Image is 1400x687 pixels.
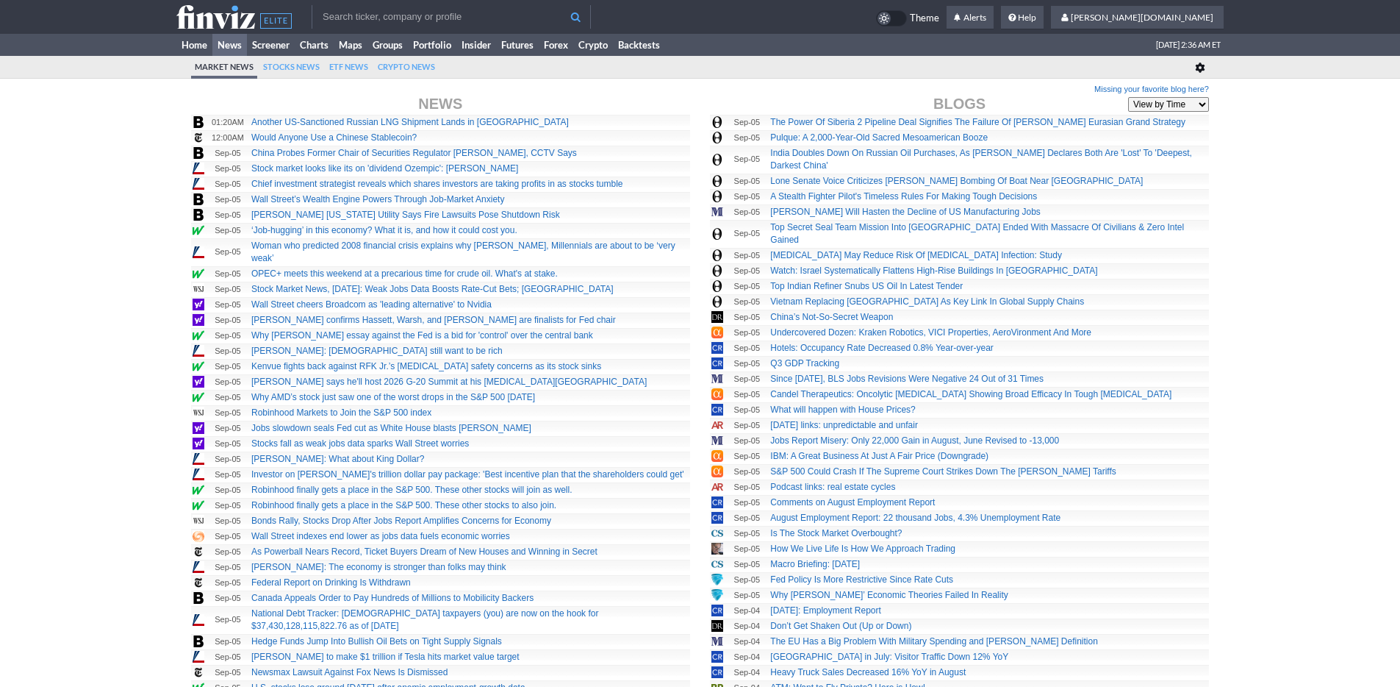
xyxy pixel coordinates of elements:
a: Macro Briefing: [DATE] [770,559,860,569]
a: [GEOGRAPHIC_DATA] in July: Visitor Traffic Down 12% YoY [770,652,1008,662]
a: Watch: Israel Systematically Flattens High-Rise Buildings In [GEOGRAPHIC_DATA] [770,266,1097,276]
a: Home [176,34,212,56]
a: Wall Street indexes end lower as jobs data fuels economic worries [251,531,510,541]
td: Sep-05 [206,436,250,452]
a: Federal Report on Drinking Is Withdrawn [251,577,411,588]
span: Blogs [933,96,986,112]
a: [PERSON_NAME]: The economy is stronger than folks may think [251,562,506,572]
td: Sep-05 [206,405,250,421]
a: Undercovered Dozen: Kraken Robotics, VICI Properties, AeroVironment And More [770,327,1091,338]
a: Wall Street cheers Broadcom as 'leading alternative' to Nvidia [251,299,492,310]
a: [DATE]: Employment Report [770,605,881,616]
a: Hotels: Occupancy Rate Decreased 0.8% Year-over-year [770,343,994,353]
td: Sep-05 [725,130,769,146]
td: Sep-04 [725,665,769,680]
a: Crypto [573,34,613,56]
a: Would Anyone Use a Chinese Stablecoin? [251,132,417,143]
a: Charts [295,34,334,56]
a: Portfolio [408,34,456,56]
td: Sep-05 [725,464,769,480]
a: How We Live Life Is How We Approach Trading [770,544,955,554]
td: Sep-05 [725,220,769,248]
td: Sep-05 [206,266,250,282]
td: Sep-05 [725,480,769,495]
span: [DATE] 2:36 AM ET [1156,34,1221,56]
a: Jobs slowdown seals Fed cut as White House blasts [PERSON_NAME] [251,423,531,433]
a: Is The Stock Market Overbought? [770,528,902,538]
a: Robinhood finally gets a place in the S&P 500. These other stocks to also join. [251,500,556,510]
td: Sep-05 [206,146,250,161]
a: Maps [334,34,367,56]
a: S&P 500 Could Crash If The Supreme Court Strikes Down The [PERSON_NAME] Tariffs [770,466,1116,477]
td: Sep-05 [725,588,769,603]
a: IBM: A Great Business At Just A Fair Price (Downgrade) [770,451,988,461]
a: Missing your favorite blog here? [1094,84,1209,96]
td: Sep-05 [206,513,250,529]
a: Jobs Report Misery: Only 22,000 Gain in August, June Revised to -13,000 [770,435,1059,446]
a: Chief investment strategist reveals which shares investors are taking profits in as stocks tumble [251,179,623,189]
a: Investor on [PERSON_NAME]'s trillion dollar pay package: 'Best incentive plan that the shareholde... [251,469,684,480]
td: Sep-05 [206,297,250,313]
td: Sep-05 [206,483,250,498]
a: Theme [876,10,939,26]
td: Sep-05 [725,248,769,263]
span: [PERSON_NAME][DOMAIN_NAME] [1071,12,1213,23]
a: Wall Street’s Wealth Engine Powers Through Job-Market Anxiety [251,194,504,204]
td: Sep-05 [725,115,769,130]
a: [PERSON_NAME] says he'll host 2026 G-20 Summit at his [MEDICAL_DATA][GEOGRAPHIC_DATA] [251,377,647,387]
span: News [418,96,462,112]
td: Sep-05 [725,356,769,371]
td: Sep-05 [206,467,250,483]
a: Comments on August Employment Report [770,497,935,508]
td: Sep-05 [725,449,769,464]
td: Sep-05 [725,495,769,510]
a: ‘Job-hugging’ in this economy? What it is, and how it could cost you. [251,225,517,235]
td: Sep-05 [206,328,250,343]
a: [PERSON_NAME][DOMAIN_NAME] [1051,6,1224,29]
td: Sep-05 [725,204,769,220]
a: India Doubles Down On Russian Oil Purchases, As [PERSON_NAME] Declares Both Are 'Lost' To 'Deepes... [770,148,1192,171]
a: August Employment Report: 22 thousand Jobs, 4.3% Unemployment Rate [770,513,1060,523]
a: National Debt Tracker: [DEMOGRAPHIC_DATA] taxpayers (you) are now on the hook for $37,430,128,115... [251,608,598,631]
a: Screener [247,34,295,56]
td: Sep-05 [206,177,250,192]
td: Sep-05 [206,313,250,328]
a: [PERSON_NAME] to make $1 trillion if Tesla hits market value target [251,652,520,662]
td: Sep-04 [725,603,769,619]
a: Robinhood finally gets a place in the S&P 500. These other stocks will join as well. [251,485,572,495]
td: Sep-05 [206,452,250,467]
a: Since [DATE], BLS Jobs Revisions Were Negative 24 Out of 31 Times [770,374,1044,384]
td: Sep-05 [206,560,250,575]
a: Forex [539,34,573,56]
a: Don’t Get Shaken Out (Up or Down) [770,621,911,631]
a: As Powerball Nears Record, Ticket Buyers Dream of New Houses and Winning in Secret [251,547,597,557]
a: [PERSON_NAME]: What about King Dollar? [251,454,424,464]
a: Bonds Rally, Stocks Drop After Jobs Report Amplifies Concerns for Economy [251,516,551,526]
a: Top Indian Refiner Snubs US Oil In Latest Tender [770,281,963,291]
a: Vietnam Replacing [GEOGRAPHIC_DATA] As Key Link In Global Supply Chains [770,296,1084,307]
a: [DATE] links: unpredictable and unfair [770,420,918,430]
td: Sep-05 [725,294,769,310]
a: China Probes Former Chair of Securities Regulator [PERSON_NAME], CCTV Says [251,148,577,158]
td: Sep-05 [725,387,769,402]
td: Sep-05 [206,161,250,177]
td: Sep-04 [725,649,769,665]
td: Sep-05 [206,223,250,238]
a: Market News [191,56,257,79]
a: Why AMD’s stock just saw one of the worst drops in the S&P 500 [DATE] [251,392,535,402]
a: Futures [496,34,539,56]
td: Sep-05 [206,192,250,207]
td: Sep-05 [206,529,250,544]
a: [PERSON_NAME] [US_STATE] Utility Says Fire Lawsuits Pose Shutdown Risk [251,210,560,220]
td: Sep-05 [206,238,250,266]
td: Sep-05 [206,343,250,359]
td: Sep-05 [206,374,250,390]
a: Crypto News [374,56,439,79]
a: Groups [367,34,408,56]
a: Lone Senate Voice Criticizes [PERSON_NAME] Bombing Of Boat Near [GEOGRAPHIC_DATA] [770,176,1143,186]
td: Sep-04 [725,619,769,634]
a: The EU Has a Big Problem With Military Spending and [PERSON_NAME] Definition [770,636,1098,647]
a: Candel Therapeutics: Oncolytic [MEDICAL_DATA] Showing Broad Efficacy In Tough [MEDICAL_DATA] [770,389,1171,399]
a: What will happen with House Prices? [770,405,915,415]
a: China’s Not-So-Secret Weapon [770,312,893,322]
